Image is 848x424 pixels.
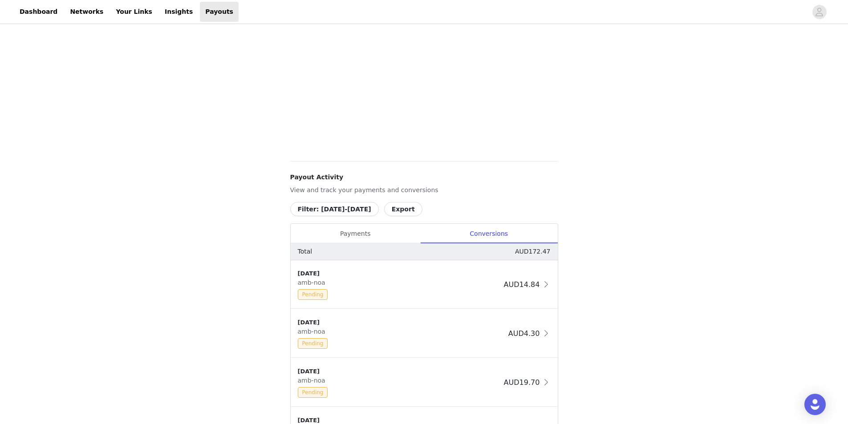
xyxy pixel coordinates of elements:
[298,318,505,327] div: [DATE]
[290,186,558,195] p: View and track your payments and conversions
[14,2,63,22] a: Dashboard
[200,2,239,22] a: Payouts
[815,5,824,19] div: avatar
[508,329,540,338] span: AUD4.30
[291,309,558,358] div: clickable-list-item
[298,377,329,384] span: amb-noa
[291,260,558,309] div: clickable-list-item
[298,247,312,256] p: Total
[298,279,329,286] span: amb-noa
[291,224,420,244] div: Payments
[804,394,826,415] div: Open Intercom Messenger
[159,2,198,22] a: Insights
[290,173,558,182] h4: Payout Activity
[298,367,500,376] div: [DATE]
[384,202,422,216] button: Export
[298,269,500,278] div: [DATE]
[298,289,328,300] span: Pending
[110,2,158,22] a: Your Links
[504,378,540,387] span: AUD19.70
[291,358,558,407] div: clickable-list-item
[298,387,328,398] span: Pending
[298,338,328,349] span: Pending
[65,2,109,22] a: Networks
[298,328,329,335] span: amb-noa
[420,224,558,244] div: Conversions
[504,280,540,289] span: AUD14.84
[290,202,379,216] button: Filter: [DATE]-[DATE]
[515,247,551,256] p: AUD172.47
